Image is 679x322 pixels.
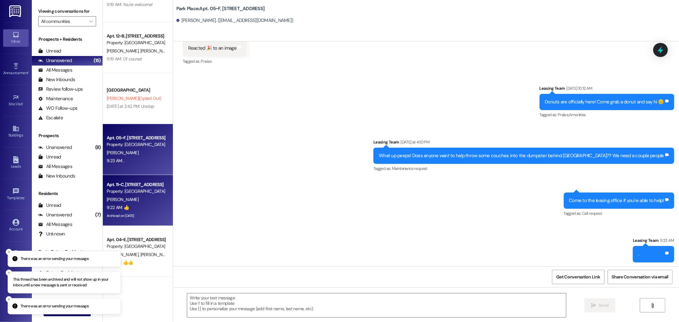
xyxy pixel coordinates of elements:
[612,274,668,280] span: Share Conversation via email
[106,212,166,220] div: Archived on [DATE]
[107,33,166,39] div: Apt. 12~B, [STREET_ADDRESS]
[3,154,29,171] a: Leads
[140,48,174,54] span: [PERSON_NAME]
[379,152,664,159] div: What up peeps! Does anyone want to help throw some couches into the dumpster behind [GEOGRAPHIC_D...
[3,29,29,46] a: Inbox
[545,99,664,105] div: Donuts are officially here! Come grab a donut and say hi 😊
[107,2,152,7] div: 9:19 AM: You're welcome!
[107,158,124,164] div: 9:23 AM: .
[107,150,138,156] span: [PERSON_NAME]
[107,39,166,46] div: Property: [GEOGRAPHIC_DATA]
[598,302,608,309] span: Send
[556,274,600,280] span: Get Conversation Link
[107,181,166,188] div: Apt. 11~C, [STREET_ADDRESS]
[3,123,29,140] a: Buildings
[20,304,89,309] p: There was an error sending your message.
[633,237,674,246] div: Leasing Team
[584,298,615,312] button: Send
[107,188,166,195] div: Property: [GEOGRAPHIC_DATA]
[558,112,569,117] span: Praise ,
[569,197,664,204] div: Come to the leasing office if you're able to help!
[92,56,103,66] div: (15)
[3,248,29,265] a: Support
[9,5,22,17] img: ResiDesk Logo
[38,144,72,151] div: Unanswered
[176,5,265,12] b: Park Place: Apt. 05~F, [STREET_ADDRESS]
[107,197,138,202] span: [PERSON_NAME]
[6,269,12,276] button: Close toast
[188,45,237,52] div: Reacted 🎉 to an image
[107,260,133,265] div: 9:19 AM: 👍👍
[107,56,142,62] div: 9:19 AM: Of course!
[608,270,673,284] button: Share Conversation via email
[38,212,72,218] div: Unanswered
[38,202,61,209] div: Unread
[41,16,86,26] input: All communities
[6,249,12,255] button: Close toast
[650,303,655,308] i: 
[107,87,166,94] div: [GEOGRAPHIC_DATA]
[6,296,12,303] button: Close toast
[32,132,103,139] div: Prospects
[38,154,61,160] div: Unread
[107,135,166,141] div: Apt. 05~F, [STREET_ADDRESS]
[38,163,72,170] div: All Messages
[569,112,586,117] span: Amenities
[3,92,29,109] a: Site Visit •
[107,48,140,54] span: [PERSON_NAME]
[201,59,212,64] span: Praise
[183,57,247,66] div: Tagged as:
[565,85,592,92] div: [DATE] 10:12 AM
[38,105,77,112] div: WO Follow-ups
[94,143,103,152] div: (8)
[107,243,166,250] div: Property: [GEOGRAPHIC_DATA]
[373,164,674,173] div: Tagged as:
[32,190,103,197] div: Residents
[591,303,596,308] i: 
[38,76,75,83] div: New Inbounds
[3,217,29,234] a: Account
[38,115,63,121] div: Escalate
[38,221,72,228] div: All Messages
[23,101,24,105] span: •
[13,277,116,288] p: This thread has been archived and will not show up in your inbox until a new message is sent or r...
[20,256,89,262] p: There was an error sending your message.
[38,67,72,73] div: All Messages
[107,103,154,109] div: [DATE] at 2:42 PM: Unstop
[89,19,93,24] i: 
[140,252,174,257] span: [PERSON_NAME]
[38,95,73,102] div: Maintenance
[107,236,166,243] div: Apt. 04~E, [STREET_ADDRESS]
[107,252,140,257] span: [PERSON_NAME]
[32,36,103,43] div: Prospects + Residents
[582,211,602,216] span: Call request
[38,6,96,16] label: Viewing conversations for
[38,86,83,93] div: Review follow-ups
[3,186,29,203] a: Templates •
[38,173,75,179] div: New Inbounds
[38,231,65,237] div: Unknown
[38,57,72,64] div: Unanswered
[176,17,294,24] div: [PERSON_NAME]. ([EMAIL_ADDRESS][DOMAIN_NAME])
[107,141,166,148] div: Property: [GEOGRAPHIC_DATA]
[552,270,604,284] button: Get Conversation Link
[540,110,675,119] div: Tagged as:
[38,48,61,54] div: Unread
[373,139,674,148] div: Leasing Team
[564,209,675,218] div: Tagged as:
[540,85,675,94] div: Leasing Team
[28,70,29,74] span: •
[94,210,103,220] div: (7)
[399,139,429,145] div: [DATE] at 4:10 PM
[392,166,428,171] span: Maintenance request
[107,95,161,101] span: [PERSON_NAME] (Opted Out)
[659,237,674,244] div: 9:23 AM
[107,205,129,210] div: 9:22 AM: 👍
